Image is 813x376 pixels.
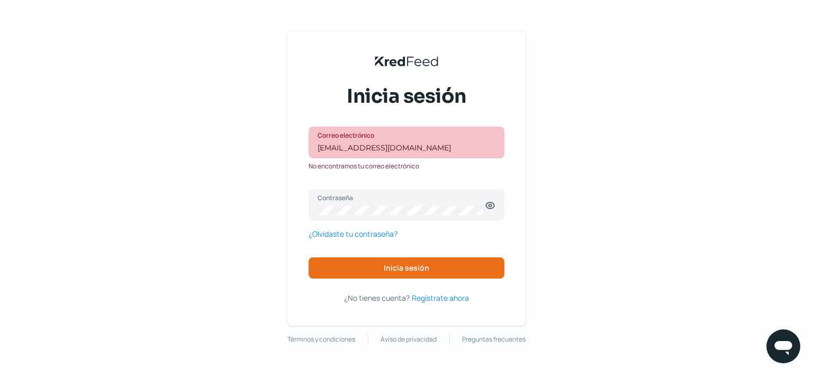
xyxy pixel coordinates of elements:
[384,264,429,272] span: Inicia sesión
[318,131,485,140] label: Correo electrónico
[318,193,485,202] label: Contraseña
[344,293,410,303] span: ¿No tienes cuenta?
[309,257,504,279] button: Inicia sesión
[462,334,526,345] a: Preguntas frecuentes
[309,227,398,240] a: ¿Olvidaste tu contraseña?
[347,83,466,110] span: Inicia sesión
[309,160,419,172] span: No encontramos tu correo electrónico
[412,291,469,305] a: Regístrate ahora
[773,336,794,357] img: chatIcon
[381,334,437,345] a: Aviso de privacidad
[287,334,355,345] a: Términos y condiciones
